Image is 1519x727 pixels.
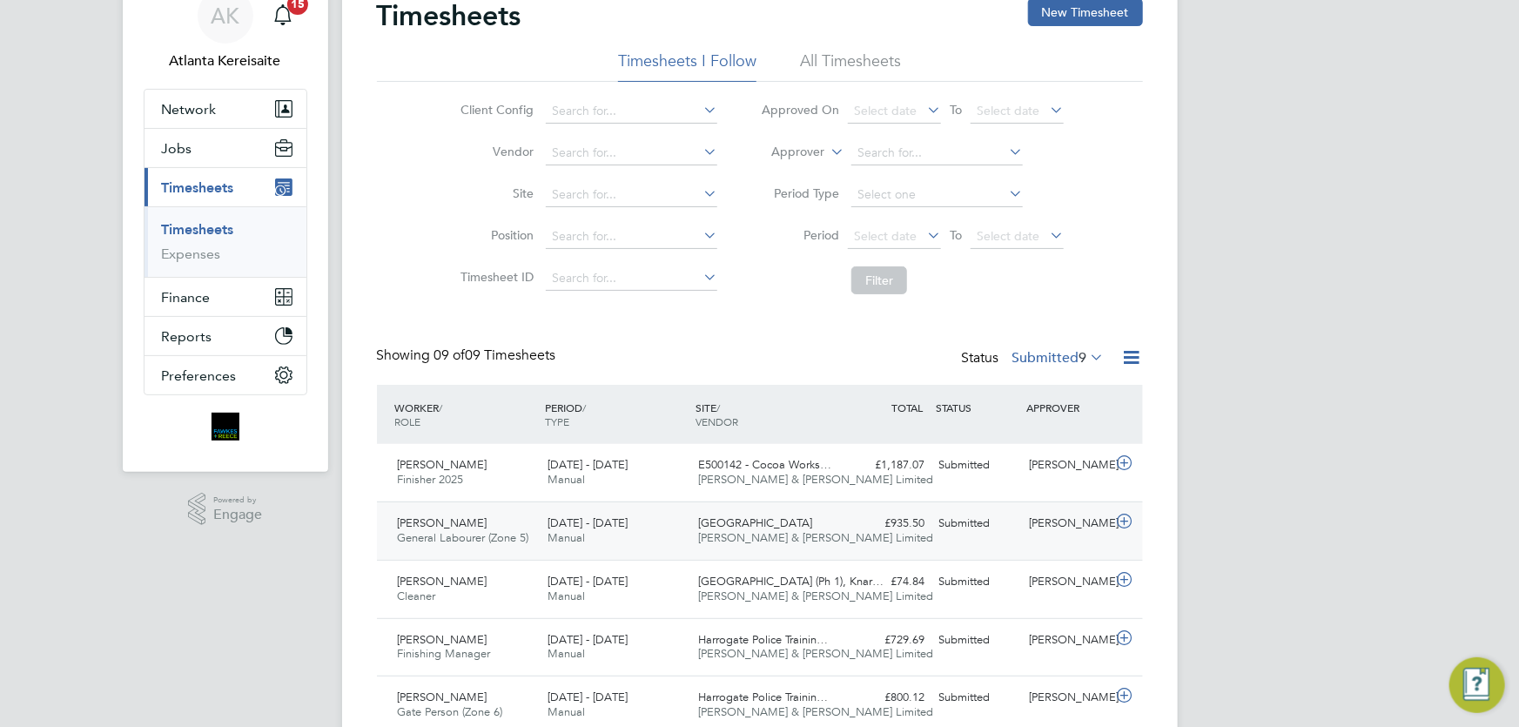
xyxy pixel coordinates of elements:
[546,141,717,165] input: Search for...
[618,50,756,82] li: Timesheets I Follow
[698,690,828,704] span: Harrogate Police Trainin…
[932,392,1023,423] div: STATUS
[932,451,1023,480] div: Submitted
[1022,509,1112,538] div: [PERSON_NAME]
[842,626,932,655] div: £729.69
[698,530,933,545] span: [PERSON_NAME] & [PERSON_NAME] Limited
[455,227,534,243] label: Position
[698,472,933,487] span: [PERSON_NAME] & [PERSON_NAME] Limited
[1012,349,1105,367] label: Submitted
[548,690,628,704] span: [DATE] - [DATE]
[548,574,628,589] span: [DATE] - [DATE]
[434,347,556,364] span: 09 Timesheets
[145,90,306,128] button: Network
[211,4,239,27] span: AK
[213,493,262,508] span: Powered by
[212,413,239,441] img: bromak-logo-retina.png
[145,278,306,316] button: Finance
[546,99,717,124] input: Search for...
[582,401,586,414] span: /
[391,392,541,437] div: WORKER
[1022,392,1112,423] div: APPROVER
[698,515,812,530] span: [GEOGRAPHIC_DATA]
[145,206,306,277] div: Timesheets
[892,401,924,414] span: TOTAL
[1022,568,1112,596] div: [PERSON_NAME]
[144,413,307,441] a: Go to home page
[944,98,967,121] span: To
[851,266,907,294] button: Filter
[145,168,306,206] button: Timesheets
[144,50,307,71] span: Atlanta Kereisaite
[962,347,1108,371] div: Status
[455,269,534,285] label: Timesheet ID
[1449,657,1505,713] button: Engage Resource Center
[145,317,306,355] button: Reports
[716,401,720,414] span: /
[944,224,967,246] span: To
[455,144,534,159] label: Vendor
[932,509,1023,538] div: Submitted
[548,704,585,719] span: Manual
[398,690,487,704] span: [PERSON_NAME]
[761,227,839,243] label: Period
[455,185,534,201] label: Site
[546,225,717,249] input: Search for...
[398,589,436,603] span: Cleaner
[851,141,1023,165] input: Search for...
[188,493,262,526] a: Powered byEngage
[548,472,585,487] span: Manual
[398,515,487,530] span: [PERSON_NAME]
[162,328,212,345] span: Reports
[800,50,901,82] li: All Timesheets
[698,457,831,472] span: E500142 - Cocoa Works…
[1022,683,1112,712] div: [PERSON_NAME]
[548,530,585,545] span: Manual
[761,185,839,201] label: Period Type
[162,221,234,238] a: Timesheets
[162,289,211,306] span: Finance
[842,451,932,480] div: £1,187.07
[162,101,217,118] span: Network
[548,646,585,661] span: Manual
[842,683,932,712] div: £800.12
[162,246,221,262] a: Expenses
[1022,626,1112,655] div: [PERSON_NAME]
[842,568,932,596] div: £74.84
[698,704,933,719] span: [PERSON_NAME] & [PERSON_NAME] Limited
[162,140,192,157] span: Jobs
[932,683,1023,712] div: Submitted
[548,457,628,472] span: [DATE] - [DATE]
[398,530,529,545] span: General Labourer (Zone 5)
[455,102,534,118] label: Client Config
[162,367,237,384] span: Preferences
[696,414,738,428] span: VENDOR
[145,356,306,394] button: Preferences
[932,626,1023,655] div: Submitted
[548,589,585,603] span: Manual
[398,472,464,487] span: Finisher 2025
[377,347,560,365] div: Showing
[213,508,262,522] span: Engage
[541,392,691,437] div: PERIOD
[546,183,717,207] input: Search for...
[691,392,842,437] div: SITE
[746,144,824,161] label: Approver
[1022,451,1112,480] div: [PERSON_NAME]
[545,414,569,428] span: TYPE
[1079,349,1087,367] span: 9
[842,509,932,538] div: £935.50
[546,266,717,291] input: Search for...
[398,574,487,589] span: [PERSON_NAME]
[548,632,628,647] span: [DATE] - [DATE]
[398,704,503,719] span: Gate Person (Zone 6)
[698,574,884,589] span: [GEOGRAPHIC_DATA] (Ph 1), Knar…
[977,228,1039,244] span: Select date
[698,632,828,647] span: Harrogate Police Trainin…
[398,632,487,647] span: [PERSON_NAME]
[395,414,421,428] span: ROLE
[398,646,491,661] span: Finishing Manager
[145,129,306,167] button: Jobs
[698,589,933,603] span: [PERSON_NAME] & [PERSON_NAME] Limited
[854,103,917,118] span: Select date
